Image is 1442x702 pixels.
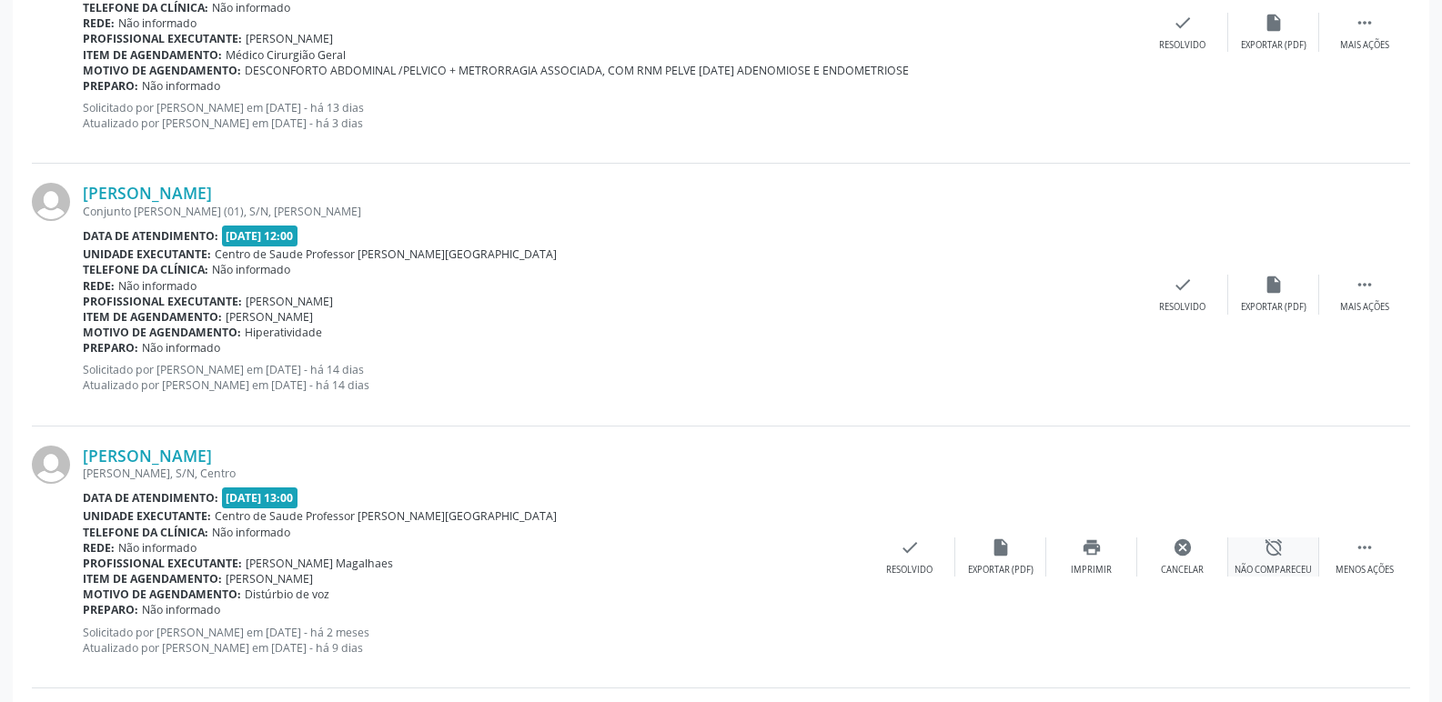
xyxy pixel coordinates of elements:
span: [PERSON_NAME] [226,309,313,325]
span: Não informado [212,525,290,540]
b: Rede: [83,540,115,556]
b: Preparo: [83,340,138,356]
span: [DATE] 13:00 [222,487,298,508]
b: Profissional executante: [83,556,242,571]
b: Item de agendamento: [83,571,222,587]
b: Telefone da clínica: [83,262,208,277]
i: alarm_off [1264,537,1284,557]
i:  [1355,275,1375,295]
div: Menos ações [1336,564,1394,577]
i: print [1082,537,1102,557]
b: Motivo de agendamento: [83,325,241,340]
div: Exportar (PDF) [968,564,1034,577]
i: check [900,537,920,557]
span: [PERSON_NAME] [246,31,333,46]
b: Data de atendimento: [83,228,218,244]
i: insert_drive_file [1264,13,1284,33]
span: Não informado [142,78,220,94]
span: [DATE] 12:00 [222,226,298,246]
i:  [1355,13,1375,33]
b: Preparo: [83,602,138,617]
div: Exportar (PDF) [1241,39,1306,52]
span: Médico Cirurgião Geral [226,47,346,63]
div: Mais ações [1340,301,1389,314]
span: Distúrbio de voz [245,587,329,602]
p: Solicitado por [PERSON_NAME] em [DATE] - há 13 dias Atualizado por [PERSON_NAME] em [DATE] - há 3... [83,100,1137,131]
img: img [32,446,70,484]
b: Motivo de agendamento: [83,63,241,78]
b: Preparo: [83,78,138,94]
div: Cancelar [1161,564,1204,577]
span: Não informado [118,15,197,31]
div: Não compareceu [1235,564,1312,577]
b: Rede: [83,15,115,31]
span: Não informado [118,540,197,556]
span: Não informado [142,340,220,356]
b: Profissional executante: [83,31,242,46]
span: [PERSON_NAME] [226,571,313,587]
span: DESCONFORTO ABDOMINAL /PELVICO + METRORRAGIA ASSOCIADA, COM RNM PELVE [DATE] ADENOMIOSE E ENDOMET... [245,63,909,78]
b: Motivo de agendamento: [83,587,241,602]
p: Solicitado por [PERSON_NAME] em [DATE] - há 14 dias Atualizado por [PERSON_NAME] em [DATE] - há 1... [83,362,1137,393]
div: Mais ações [1340,39,1389,52]
span: Centro de Saude Professor [PERSON_NAME][GEOGRAPHIC_DATA] [215,508,557,524]
b: Telefone da clínica: [83,525,208,540]
b: Data de atendimento: [83,490,218,506]
p: Solicitado por [PERSON_NAME] em [DATE] - há 2 meses Atualizado por [PERSON_NAME] em [DATE] - há 9... [83,625,864,656]
i: insert_drive_file [1264,275,1284,295]
div: [PERSON_NAME], S/N, Centro [83,466,864,481]
i: check [1173,13,1193,33]
i: cancel [1173,537,1193,557]
span: Não informado [212,262,290,277]
b: Profissional executante: [83,294,242,309]
img: img [32,183,70,221]
span: [PERSON_NAME] Magalhaes [246,556,393,571]
span: Hiperatividade [245,325,322,340]
span: [PERSON_NAME] [246,294,333,309]
b: Item de agendamento: [83,309,222,325]
b: Unidade executante: [83,508,211,524]
span: Não informado [118,278,197,294]
span: Não informado [142,602,220,617]
div: Resolvido [886,564,933,577]
div: Conjunto [PERSON_NAME] (01), S/N, [PERSON_NAME] [83,204,1137,219]
i:  [1355,537,1375,557]
i: insert_drive_file [991,537,1011,557]
div: Imprimir [1071,564,1112,577]
i: check [1173,275,1193,295]
div: Resolvido [1159,39,1205,52]
b: Rede: [83,278,115,294]
a: [PERSON_NAME] [83,183,212,203]
div: Exportar (PDF) [1241,301,1306,314]
b: Item de agendamento: [83,47,222,63]
a: [PERSON_NAME] [83,446,212,466]
span: Centro de Saude Professor [PERSON_NAME][GEOGRAPHIC_DATA] [215,246,557,262]
div: Resolvido [1159,301,1205,314]
b: Unidade executante: [83,246,211,262]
